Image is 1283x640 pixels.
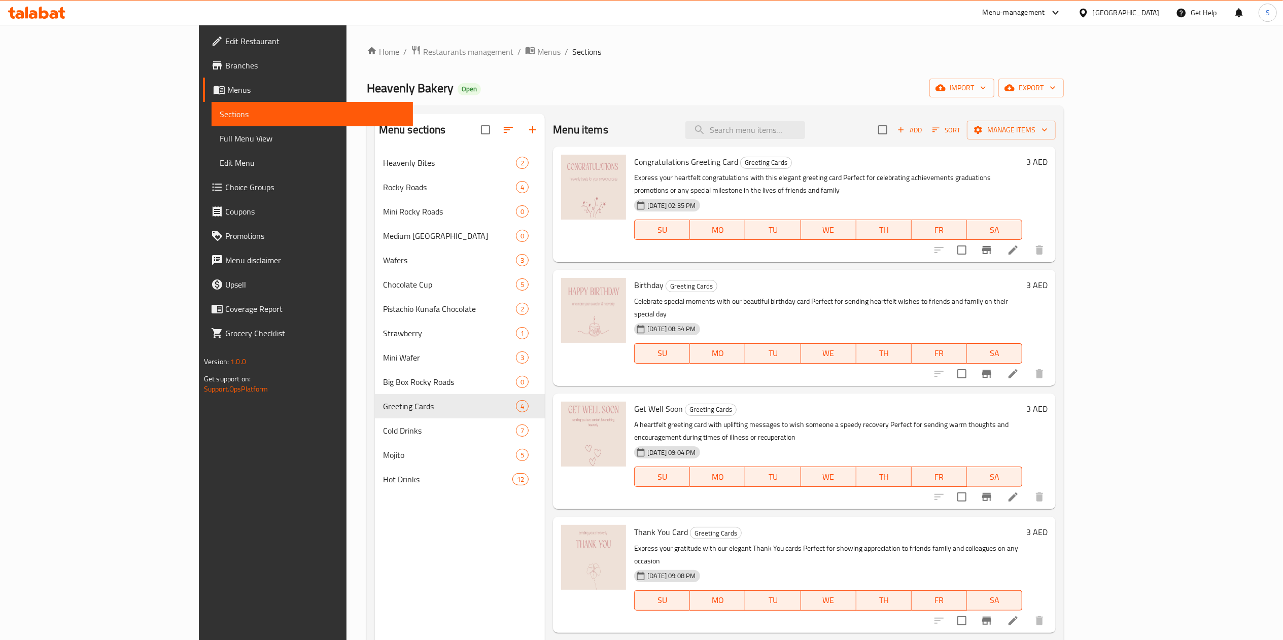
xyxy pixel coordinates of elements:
[740,157,792,169] div: Greeting Cards
[375,297,545,321] div: Pistachio Kunafa Chocolate2
[893,122,926,138] span: Add item
[225,35,405,47] span: Edit Restaurant
[375,394,545,418] div: Greeting Cards4
[516,205,529,218] div: items
[516,254,529,266] div: items
[967,467,1022,487] button: SA
[204,372,251,385] span: Get support on:
[1026,525,1048,539] h6: 3 AED
[856,220,912,240] button: TH
[745,590,801,611] button: TU
[383,254,516,266] div: Wafers
[423,46,513,58] span: Restaurants management
[383,376,516,388] div: Big Box Rocky Roads
[383,303,516,315] span: Pistachio Kunafa Chocolate
[1007,368,1019,380] a: Edit menu item
[561,525,626,590] img: Thank You Card
[639,223,686,237] span: SU
[383,473,512,485] span: Hot Drinks
[634,220,690,240] button: SU
[639,346,686,361] span: SU
[516,450,528,460] span: 5
[383,278,516,291] div: Chocolate Cup
[220,132,405,145] span: Full Menu View
[634,295,1022,321] p: Celebrate special moments with our beautiful birthday card Perfect for sending heartfelt wishes t...
[375,272,545,297] div: Chocolate Cup5
[203,175,413,199] a: Choice Groups
[1027,485,1052,509] button: delete
[525,45,561,58] a: Menus
[634,467,690,487] button: SU
[516,230,529,242] div: items
[375,175,545,199] div: Rocky Roads4
[912,343,967,364] button: FR
[204,355,229,368] span: Version:
[938,82,986,94] span: import
[951,239,973,261] span: Select to update
[383,400,516,412] span: Greeting Cards
[951,363,973,384] span: Select to update
[383,449,516,461] span: Mojito
[975,124,1048,136] span: Manage items
[967,343,1022,364] button: SA
[1027,609,1052,633] button: delete
[749,593,796,608] span: TU
[926,122,967,138] span: Sort items
[1007,82,1056,94] span: export
[203,78,413,102] a: Menus
[634,418,1022,444] p: A heartfelt greeting card with uplifting messages to wish someone a speedy recovery Perfect for s...
[639,593,686,608] span: SU
[516,377,528,387] span: 0
[225,303,405,315] span: Coverage Report
[634,277,664,293] span: Birthday
[975,485,999,509] button: Branch-specific-item
[203,53,413,78] a: Branches
[639,470,686,484] span: SU
[383,424,516,437] div: Cold Drinks
[516,303,529,315] div: items
[225,205,405,218] span: Coupons
[383,230,516,242] div: Medium Rocky Road
[749,470,796,484] span: TU
[220,157,405,169] span: Edit Menu
[220,108,405,120] span: Sections
[634,524,688,540] span: Thank You Card
[516,231,528,241] span: 0
[694,593,741,608] span: MO
[375,345,545,370] div: Mini Wafer3
[212,151,413,175] a: Edit Menu
[383,230,516,242] span: Medium [GEOGRAPHIC_DATA]
[856,590,912,611] button: TH
[805,346,852,361] span: WE
[516,207,528,217] span: 0
[375,199,545,224] div: Mini Rocky Roads0
[496,118,521,142] span: Sort sections
[383,205,516,218] span: Mini Rocky Roads
[375,467,545,491] div: Hot Drinks12
[1093,7,1160,18] div: [GEOGRAPHIC_DATA]
[383,181,516,193] div: Rocky Roads
[212,102,413,126] a: Sections
[537,46,561,58] span: Menus
[929,79,994,97] button: import
[666,280,717,292] span: Greeting Cards
[516,351,529,364] div: items
[634,542,1022,567] p: Express your gratitude with our elegant Thank You cards Perfect for showing appreciation to frien...
[983,7,1045,19] div: Menu-management
[203,321,413,345] a: Grocery Checklist
[383,327,516,339] span: Strawberry
[971,223,1018,237] span: SA
[749,346,796,361] span: TU
[685,121,805,139] input: search
[643,201,700,210] span: [DATE] 02:35 PM
[225,327,405,339] span: Grocery Checklist
[872,119,893,140] span: Select section
[1007,244,1019,256] a: Edit menu item
[458,85,481,93] span: Open
[805,223,852,237] span: WE
[801,590,856,611] button: WE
